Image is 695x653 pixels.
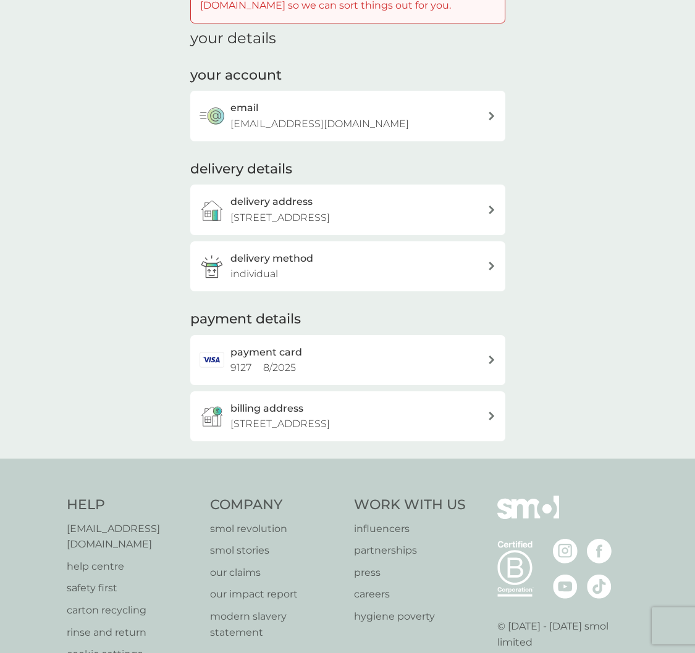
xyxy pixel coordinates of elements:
h3: email [230,100,258,116]
h2: payment details [190,310,301,329]
h2: delivery details [190,160,292,179]
a: modern slavery statement [210,609,342,640]
h3: delivery address [230,194,313,210]
h4: Work With Us [354,496,466,515]
a: safety first [67,580,198,596]
a: our impact report [210,586,342,602]
a: smol stories [210,543,342,559]
img: smol [497,496,559,538]
span: 9127 [230,362,251,373]
a: carton recycling [67,602,198,618]
a: delivery address[STREET_ADDRESS] [190,185,505,235]
h2: your account [190,66,282,85]
button: email[EMAIL_ADDRESS][DOMAIN_NAME] [190,91,505,141]
a: press [354,565,466,581]
a: delivery methodindividual [190,241,505,291]
h3: delivery method [230,251,313,267]
p: [STREET_ADDRESS] [230,210,330,226]
p: © [DATE] - [DATE] smol limited [497,618,629,650]
a: careers [354,586,466,602]
img: visit the smol Instagram page [553,539,578,564]
a: [EMAIL_ADDRESS][DOMAIN_NAME] [67,521,198,552]
h2: payment card [230,344,302,360]
a: smol revolution [210,521,342,537]
h4: Help [67,496,198,515]
a: our claims [210,565,342,581]
p: individual [230,266,278,282]
a: hygiene poverty [354,609,466,625]
a: partnerships [354,543,466,559]
a: influencers [354,521,466,537]
a: payment card9127 8/2025 [190,335,505,385]
img: visit the smol Tiktok page [587,574,612,599]
h3: billing address [230,401,303,417]
span: 8 / 2025 [263,362,296,373]
button: billing address[STREET_ADDRESS] [190,391,505,441]
p: [EMAIL_ADDRESS][DOMAIN_NAME] [230,116,409,132]
a: rinse and return [67,625,198,641]
h1: your details [190,30,276,48]
img: visit the smol Youtube page [553,574,578,599]
p: [STREET_ADDRESS] [230,416,330,432]
h4: Company [210,496,342,515]
img: visit the smol Facebook page [587,539,612,564]
a: help centre [67,559,198,575]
